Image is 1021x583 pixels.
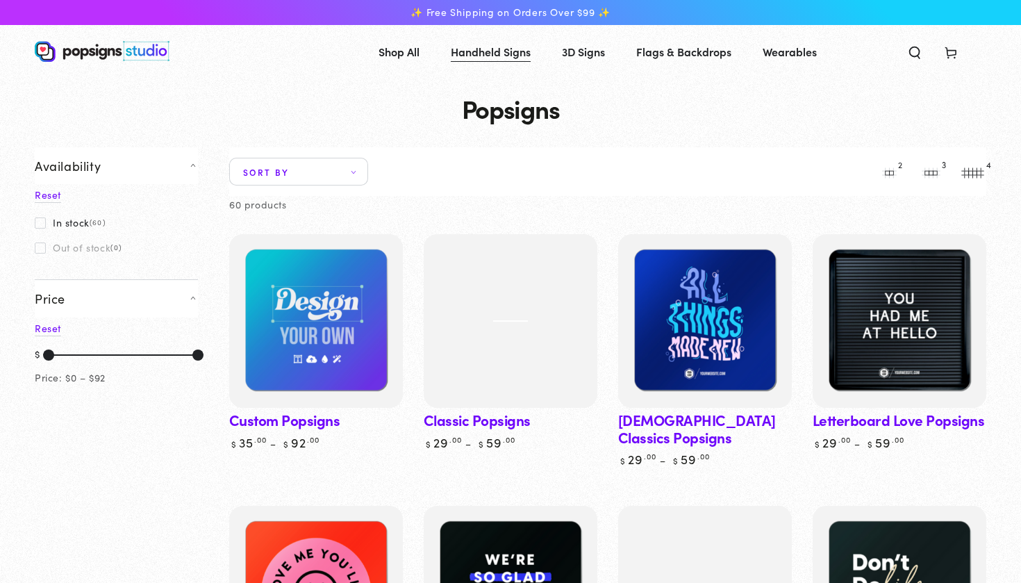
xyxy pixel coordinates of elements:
summary: Search our site [897,36,933,67]
span: Price [35,290,65,306]
span: ✨ Free Shipping on Orders Over $99 ✨ [410,6,611,19]
a: 3D Signs [551,33,615,70]
span: Shop All [379,42,420,62]
span: Wearables [763,42,817,62]
a: Shop All [368,33,430,70]
summary: Price [35,279,198,317]
h1: Popsigns [35,95,986,122]
a: Letterboard Love PopsignsLetterboard Love Popsigns [813,234,986,408]
div: Price: $0 – $92 [35,369,106,386]
p: 60 products [229,196,287,213]
label: Out of stock [35,242,122,253]
a: Reset [35,321,61,336]
label: In stock [35,217,106,228]
a: Classic PopsignsClassic Popsigns [424,234,597,408]
summary: Sort by [229,158,368,186]
span: (60) [90,218,106,227]
a: Baptism Classics PopsignsBaptism Classics Popsigns [618,234,792,408]
a: Flags & Backdrops [626,33,742,70]
span: 3D Signs [562,42,605,62]
div: $ [35,345,40,365]
span: Flags & Backdrops [636,42,731,62]
span: (0) [110,243,122,252]
a: Reset [35,188,61,203]
a: Wearables [752,33,827,70]
summary: Availability [35,147,198,184]
a: Custom PopsignsCustom Popsigns [229,234,403,408]
button: 3 [917,158,945,186]
span: Availability [35,158,101,174]
a: Handheld Signs [440,33,541,70]
button: 2 [875,158,903,186]
span: Handheld Signs [451,42,531,62]
img: Popsigns Studio [35,41,169,62]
